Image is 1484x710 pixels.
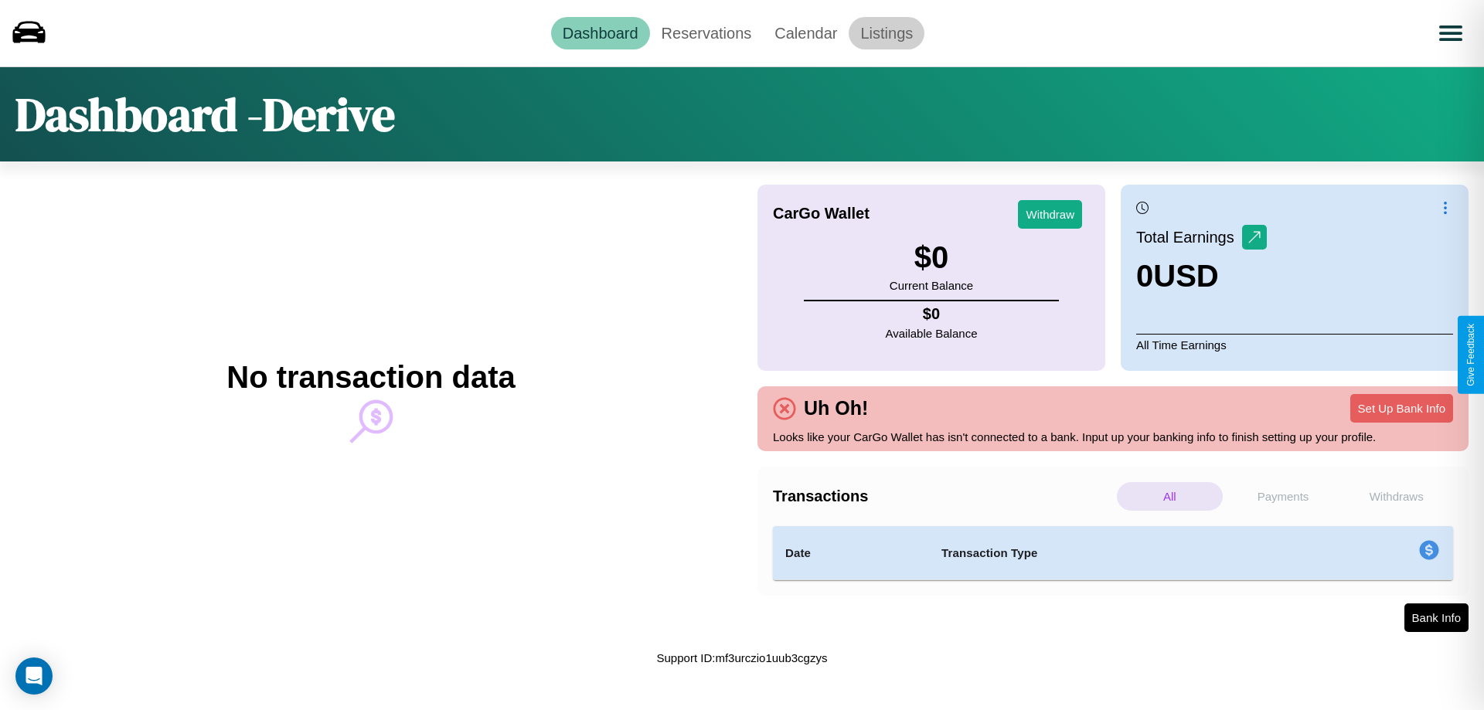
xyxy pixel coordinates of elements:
p: Available Balance [886,323,978,344]
button: Withdraw [1018,200,1082,229]
a: Dashboard [551,17,650,49]
h2: No transaction data [226,360,515,395]
button: Bank Info [1404,603,1469,632]
h4: Transactions [773,487,1113,505]
h3: 0 USD [1136,259,1267,294]
button: Open menu [1429,12,1472,55]
p: Total Earnings [1136,223,1242,251]
table: simple table [773,526,1453,580]
h4: CarGo Wallet [773,205,870,223]
p: Payments [1230,482,1336,511]
p: Looks like your CarGo Wallet has isn't connected to a bank. Input up your banking info to finish ... [773,426,1453,447]
p: All Time Earnings [1136,334,1453,355]
p: Support ID: mf3urczio1uub3cgzys [657,647,828,668]
h4: Uh Oh! [796,397,876,420]
div: Give Feedback [1465,324,1476,386]
h4: $ 0 [886,305,978,323]
a: Calendar [763,17,849,49]
p: Current Balance [890,275,973,296]
a: Reservations [650,17,764,49]
h4: Transaction Type [941,544,1292,562]
h3: $ 0 [890,240,973,275]
h4: Date [785,544,917,562]
p: Withdraws [1343,482,1449,511]
p: All [1117,482,1223,511]
button: Set Up Bank Info [1350,394,1453,423]
a: Listings [849,17,924,49]
h1: Dashboard - Derive [15,83,395,146]
div: Open Intercom Messenger [15,657,53,695]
